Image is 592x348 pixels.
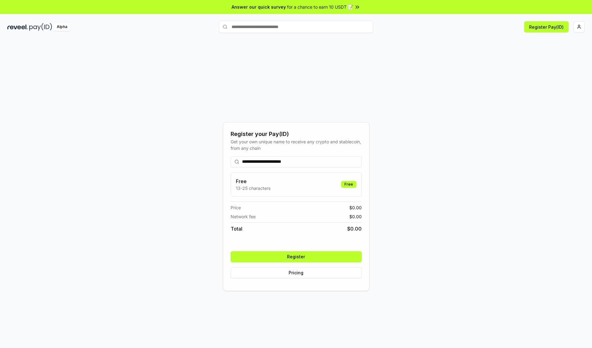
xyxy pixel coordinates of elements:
[7,23,28,31] img: reveel_dark
[349,204,362,211] span: $ 0.00
[53,23,71,31] div: Alpha
[524,21,569,32] button: Register Pay(ID)
[341,181,356,188] div: Free
[236,178,270,185] h3: Free
[231,138,362,151] div: Get your own unique name to receive any crypto and stablecoin, from any chain
[231,251,362,262] button: Register
[231,267,362,278] button: Pricing
[231,204,241,211] span: Price
[349,213,362,220] span: $ 0.00
[231,213,256,220] span: Network fee
[287,4,353,10] span: for a chance to earn 10 USDT 📝
[347,225,362,232] span: $ 0.00
[236,185,270,191] p: 13-25 characters
[231,225,242,232] span: Total
[231,130,362,138] div: Register your Pay(ID)
[232,4,286,10] span: Answer our quick survey
[29,23,52,31] img: pay_id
